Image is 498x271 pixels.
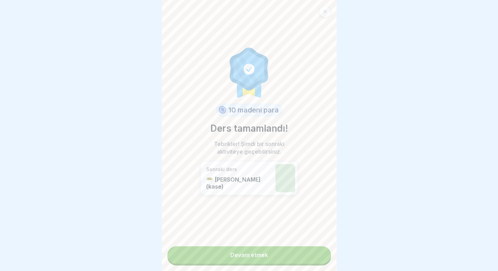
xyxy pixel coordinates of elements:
[167,246,331,264] a: Devam etmek
[230,251,268,258] font: Devam etmek
[206,176,261,190] font: 🥗 [PERSON_NAME] (kase)
[226,46,273,98] img: completion.svg
[229,106,279,114] font: 10 madeni para
[217,105,227,115] img: coin.svg
[214,140,284,155] font: Tebrikler! Şimdi bir sonraki aktiviteye geçebilirsiniz.
[210,123,288,134] font: Ders tamamlandı!
[206,166,237,172] font: Sonraki ders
